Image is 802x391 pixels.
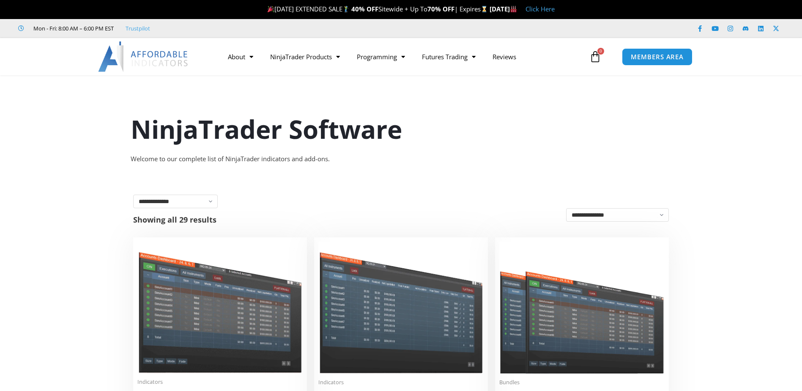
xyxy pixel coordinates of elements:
strong: 70% OFF [427,5,454,13]
span: Mon - Fri: 8:00 AM – 6:00 PM EST [31,23,114,33]
img: 🏌️‍♂️ [343,6,349,12]
img: 🎉 [268,6,274,12]
img: ⌛ [481,6,487,12]
a: NinjaTrader Products [262,47,348,66]
select: Shop order [566,208,669,222]
span: MEMBERS AREA [631,54,684,60]
a: Reviews [484,47,525,66]
p: Showing all 29 results [133,216,216,223]
a: Trustpilot [126,23,150,33]
span: Indicators [137,378,303,385]
img: Duplicate Account Actions [137,242,303,373]
img: Account Risk Manager [318,242,484,373]
a: 0 [577,44,614,69]
span: [DATE] EXTENDED SALE Sitewide + Up To | Expires [266,5,490,13]
a: About [219,47,262,66]
span: Bundles [499,379,665,386]
strong: 40% OFF [351,5,378,13]
div: Welcome to our complete list of NinjaTrader indicators and add-ons. [131,153,672,165]
a: MEMBERS AREA [622,48,693,66]
h1: NinjaTrader Software [131,111,672,147]
span: 0 [597,48,604,55]
span: Indicators [318,379,484,386]
a: Programming [348,47,413,66]
nav: Menu [219,47,587,66]
a: Click Here [526,5,555,13]
a: Futures Trading [413,47,484,66]
strong: [DATE] [490,5,517,13]
img: LogoAI | Affordable Indicators – NinjaTrader [98,41,189,72]
img: 🏭 [510,6,517,12]
img: Accounts Dashboard Suite [499,242,665,374]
